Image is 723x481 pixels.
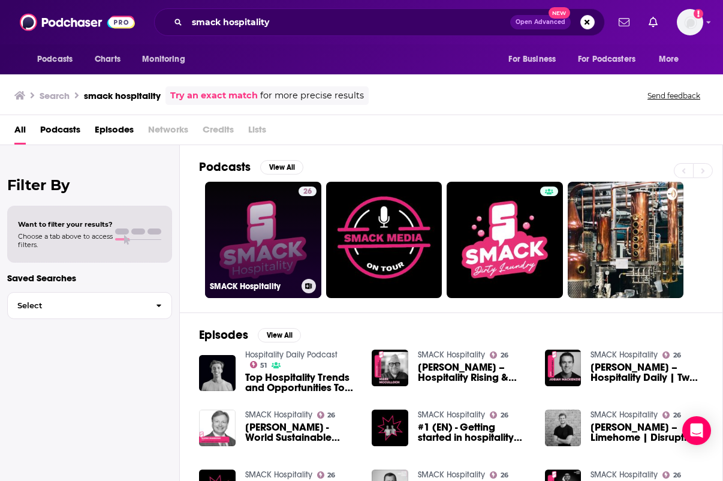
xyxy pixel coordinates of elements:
span: 26 [673,413,681,418]
a: 26 [662,351,681,359]
a: 26 [662,471,681,479]
span: [PERSON_NAME] – Limehome | Disruption hospitality, alternative accommodation and tech-enabled hos... [591,422,703,443]
span: #1 (EN) - Getting started in hospitality with [PERSON_NAME] & [PERSON_NAME] [418,422,531,443]
img: Mark McCulloch – Hospitality Rising & Supersonic Marketing | Kick-ass employer branding for hospi... [372,350,408,386]
h2: Episodes [199,327,248,342]
button: Send feedback [644,91,704,101]
span: Choose a tab above to access filters. [18,232,113,249]
h3: Search [40,90,70,101]
span: [PERSON_NAME] – Hospitality Daily | Two hosts, countless tales, and a daily dose of hospitality [591,362,703,383]
img: Dr. Josef Vollmayr – Limehome | Disruption hospitality, alternative accommodation and tech-enable... [545,410,582,446]
span: Podcasts [37,51,73,68]
a: 26 [317,471,336,479]
a: 26 [299,187,317,196]
a: 26 [490,411,508,419]
span: Networks [148,120,188,145]
span: Lists [248,120,266,145]
img: User Profile [677,9,703,35]
span: Select [8,302,146,309]
span: Credits [203,120,234,145]
img: Top Hospitality Trends and Opportunities To Watch (US & Europe) - Josiah Mackenzie with Florian M... [199,355,236,392]
span: Want to filter your results? [18,220,113,229]
a: SMACK Hospitality [245,470,312,480]
span: 26 [327,473,335,478]
button: Show profile menu [677,9,703,35]
button: open menu [500,48,571,71]
span: For Business [508,51,556,68]
span: for more precise results [260,89,364,103]
div: Open Intercom Messenger [682,416,711,445]
a: Mark McCulloch – Hospitality Rising & Supersonic Marketing | Kick-ass employer branding for hospi... [418,362,531,383]
a: Glenn Mandziuk - World Sustainable Hospitality Alliance | Leading the Green Revolution in Hospita... [245,422,358,443]
span: 26 [501,473,508,478]
a: Dr. Josef Vollmayr – Limehome | Disruption hospitality, alternative accommodation and tech-enable... [591,422,703,443]
a: PodcastsView All [199,160,303,175]
button: Select [7,292,172,319]
a: Josiah Mackenzie – Hospitality Daily | Two hosts, countless tales, and a daily dose of hospitality [591,362,703,383]
span: 26 [673,353,681,358]
a: 51 [250,361,267,368]
button: open menu [134,48,200,71]
span: 26 [673,473,681,478]
span: 26 [303,186,312,198]
button: View All [260,160,303,175]
img: Podchaser - Follow, Share and Rate Podcasts [20,11,135,34]
span: 26 [501,413,508,418]
h3: smack hospitality [84,90,161,101]
span: Open Advanced [516,19,565,25]
button: Open AdvancedNew [510,15,571,29]
svg: Add a profile image [694,9,703,19]
a: SMACK Hospitality [591,410,658,420]
img: Josiah Mackenzie – Hospitality Daily | Two hosts, countless tales, and a daily dose of hospitality [545,350,582,386]
h2: Podcasts [199,160,251,175]
span: [PERSON_NAME] – Hospitality Rising & Supersonic Marketing | Kick-ass employer branding for hospit... [418,362,531,383]
div: Search podcasts, credits, & more... [154,8,605,36]
span: For Podcasters [578,51,635,68]
span: Monitoring [142,51,185,68]
span: [PERSON_NAME] - World Sustainable Hospitality Alliance | Leading the Green Revolution in Hospitality [245,422,358,443]
img: Glenn Mandziuk - World Sustainable Hospitality Alliance | Leading the Green Revolution in Hospita... [199,410,236,446]
h2: Filter By [7,176,172,194]
span: New [549,7,570,19]
a: SMACK Hospitality [591,470,658,480]
button: View All [258,328,301,342]
a: All [14,120,26,145]
a: Charts [87,48,128,71]
button: open menu [650,48,694,71]
input: Search podcasts, credits, & more... [187,13,510,32]
h3: SMACK Hospitality [210,281,297,291]
span: Charts [95,51,120,68]
a: 26 [317,411,336,419]
a: 26 [490,351,508,359]
a: SMACK Hospitality [418,470,485,480]
a: Episodes [95,120,134,145]
img: #1 (EN) - Getting started in hospitality with Florian Montag & Fritz Dickamp [372,410,408,446]
a: 26 [490,471,508,479]
a: 26SMACK Hospitality [205,182,321,298]
button: open menu [570,48,653,71]
a: Show notifications dropdown [614,12,634,32]
a: SMACK Hospitality [418,410,485,420]
a: 26 [662,411,681,419]
button: open menu [29,48,88,71]
a: Top Hospitality Trends and Opportunities To Watch (US & Europe) - Josiah Mackenzie with Florian M... [245,372,358,393]
a: SMACK Hospitality [245,410,312,420]
a: SMACK Hospitality [418,350,485,360]
span: 26 [501,353,508,358]
p: Saved Searches [7,272,172,284]
a: Try an exact match [170,89,258,103]
span: Top Hospitality Trends and Opportunities To Watch ([GEOGRAPHIC_DATA] & [GEOGRAPHIC_DATA]) - [PERS... [245,372,358,393]
a: Hospitality Daily Podcast [245,350,338,360]
a: #1 (EN) - Getting started in hospitality with Florian Montag & Fritz Dickamp [418,422,531,443]
a: Show notifications dropdown [644,12,662,32]
span: 51 [260,363,267,368]
span: More [659,51,679,68]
